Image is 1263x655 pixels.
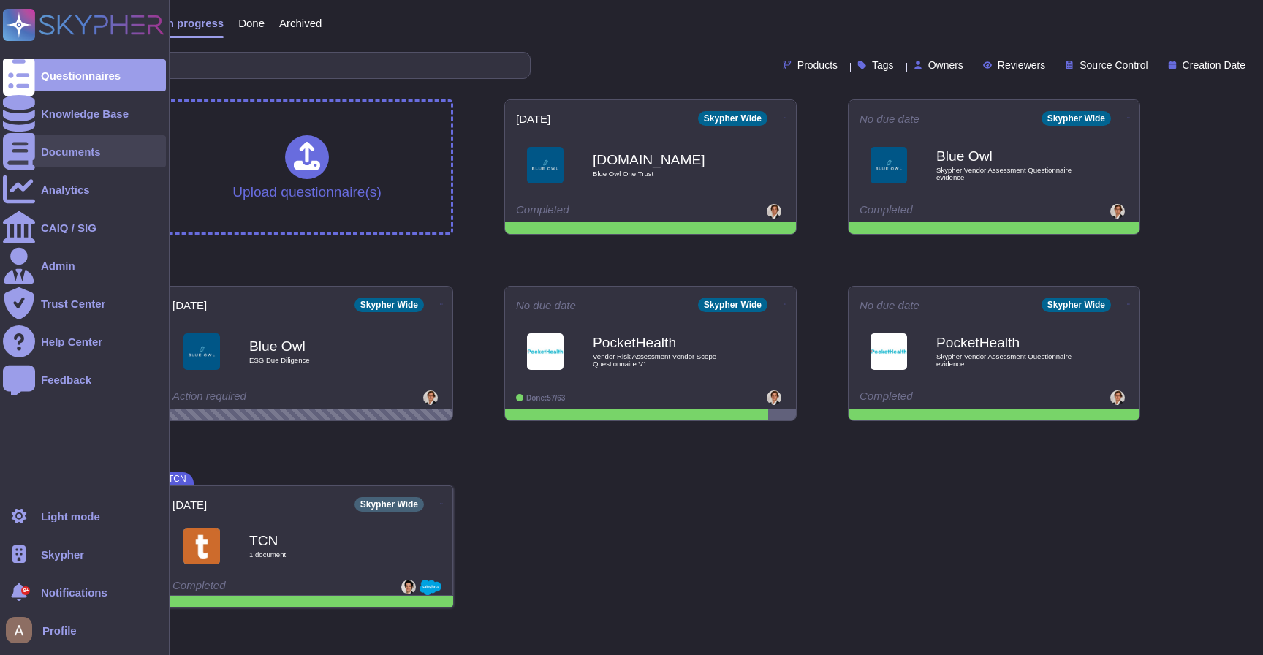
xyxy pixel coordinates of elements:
div: Completed [860,204,1039,219]
span: Done [238,18,265,29]
span: Profile [42,625,77,636]
span: Completed [172,579,226,591]
b: PocketHealth [936,336,1082,349]
div: Light mode [41,511,100,522]
img: Logo [183,333,220,370]
span: No due date [516,300,576,311]
a: CAIQ / SIG [3,211,166,243]
b: TCN [249,534,395,548]
a: Trust Center [3,287,166,319]
a: Feedback [3,363,166,395]
button: user [3,614,42,646]
span: Source Control [1080,60,1148,70]
span: Products [797,60,838,70]
img: user [767,204,781,219]
span: Creation Date [1183,60,1245,70]
a: Questionnaires [3,59,166,91]
div: CAIQ / SIG [41,222,96,233]
span: [DATE] [172,300,207,311]
b: [DOMAIN_NAME] [593,153,739,167]
div: Skypher Wide [1042,111,1111,126]
div: Completed [516,204,695,219]
b: PocketHealth [593,336,739,349]
div: Questionnaires [41,70,121,81]
div: Skypher Wide [698,111,767,126]
span: Blue Owl One Trust [593,170,739,178]
img: user [767,390,781,405]
div: Help Center [41,336,102,347]
div: Admin [41,260,75,271]
img: user [423,390,438,405]
a: Help Center [3,325,166,357]
img: user [401,580,416,594]
div: Knowledge Base [41,108,129,119]
div: 9+ [21,586,30,595]
div: Skypher Wide [354,497,424,512]
b: Blue Owl [936,149,1082,163]
div: Trust Center [41,298,105,309]
img: Created from Salesforce [420,580,441,595]
span: Skypher Vendor Assessment Questionnaire evidence [936,353,1082,367]
span: ESG Due Diligence [249,357,395,364]
div: Analytics [41,184,90,195]
span: Vendor Risk Assessment Vendor Scope Questionnaire V1 [593,353,739,367]
div: Skypher Wide [1042,298,1111,312]
img: user [6,617,32,643]
span: Archived [279,18,322,29]
span: Reviewers [998,60,1045,70]
span: [DATE] [516,113,550,124]
span: No due date [860,113,919,124]
span: Skypher [41,549,84,560]
div: Completed [860,390,1039,405]
img: Logo [527,147,564,183]
div: Feedback [41,374,91,385]
span: 1 document [249,551,395,559]
span: Done: 57/63 [526,394,565,402]
span: TCN [161,472,194,485]
span: Tags [872,60,894,70]
img: user [1110,390,1125,405]
img: Logo [871,147,907,183]
div: Documents [41,146,101,157]
img: Logo [527,333,564,370]
span: Notifications [41,587,107,598]
a: Knowledge Base [3,97,166,129]
a: Analytics [3,173,166,205]
div: Skypher Wide [354,298,424,312]
span: Skypher Vendor Assessment Questionnaire evidence [936,167,1082,181]
img: Logo [871,333,907,370]
a: Admin [3,249,166,281]
div: Action required [172,390,352,405]
span: [DATE] [172,499,207,510]
img: user [1110,204,1125,219]
span: In progress [164,18,224,29]
b: Blue Owl [249,339,395,353]
a: Documents [3,135,166,167]
span: Owners [928,60,963,70]
div: Skypher Wide [698,298,767,312]
span: No due date [860,300,919,311]
img: Logo [183,528,220,564]
div: Upload questionnaire(s) [232,135,382,199]
input: Search by keywords [58,53,530,78]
